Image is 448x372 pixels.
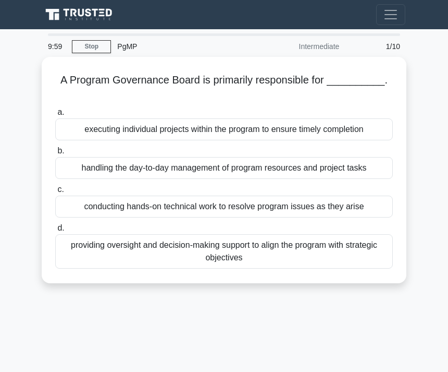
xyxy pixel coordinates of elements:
a: Stop [72,40,111,53]
div: conducting hands-on technical work to resolve program issues as they arise [55,196,393,218]
div: 1/10 [345,36,406,57]
div: executing individual projects within the program to ensure timely completion [55,118,393,140]
span: d. [57,223,64,232]
button: Toggle navigation [376,4,405,25]
div: Intermediate [254,36,345,57]
div: PgMP [111,36,254,57]
span: c. [57,185,64,194]
div: handling the day-to-day management of program resources and project tasks [55,157,393,179]
h5: A Program Governance Board is primarily responsible for __________. [54,74,394,100]
div: 9:59 [42,36,72,57]
span: a. [57,107,64,116]
div: providing oversight and decision-making support to align the program with strategic objectives [55,234,393,269]
span: b. [57,146,64,155]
